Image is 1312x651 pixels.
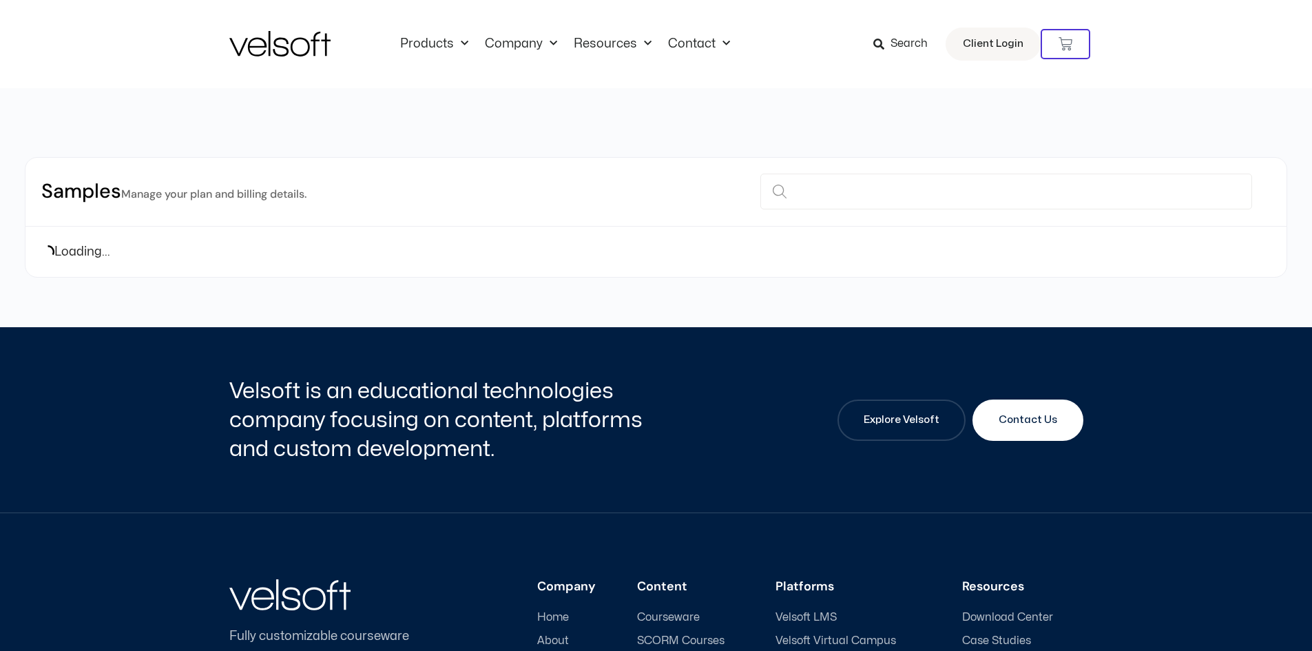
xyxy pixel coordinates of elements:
[962,611,1053,624] span: Download Center
[637,634,725,648] span: SCORM Courses
[537,611,569,624] span: Home
[962,579,1083,595] h3: Resources
[775,579,921,595] h3: Platforms
[41,178,306,205] h2: Samples
[999,412,1057,428] span: Contact Us
[537,634,596,648] a: About
[775,611,837,624] span: Velsoft LMS
[229,31,331,56] img: Velsoft Training Materials
[963,35,1023,53] span: Client Login
[864,412,939,428] span: Explore Velsoft
[972,400,1083,441] a: Contact Us
[565,37,660,52] a: ResourcesMenu Toggle
[537,634,569,648] span: About
[637,579,734,595] h3: Content
[946,28,1041,61] a: Client Login
[873,32,937,56] a: Search
[121,187,306,201] small: Manage your plan and billing details.
[891,35,928,53] span: Search
[392,37,477,52] a: ProductsMenu Toggle
[477,37,565,52] a: CompanyMenu Toggle
[775,634,921,648] a: Velsoft Virtual Campus
[229,377,653,463] h2: Velsoft is an educational technologies company focusing on content, platforms and custom developm...
[637,611,700,624] span: Courseware
[392,37,738,52] nav: Menu
[660,37,738,52] a: ContactMenu Toggle
[637,634,734,648] a: SCORM Courses
[54,242,110,261] span: Loading...
[637,611,734,624] a: Courseware
[775,611,921,624] a: Velsoft LMS
[962,611,1083,624] a: Download Center
[229,627,432,645] p: Fully customizable courseware
[775,634,896,648] span: Velsoft Virtual Campus
[962,634,1031,648] span: Case Studies
[537,611,596,624] a: Home
[537,579,596,595] h3: Company
[837,400,966,441] a: Explore Velsoft
[962,634,1083,648] a: Case Studies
